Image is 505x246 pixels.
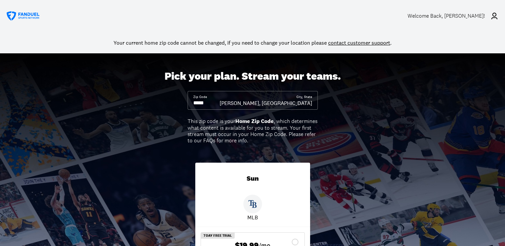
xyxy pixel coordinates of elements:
div: This zip code is your , which determines what content is available for you to stream. Your first ... [188,118,318,144]
div: 7 Day Free Trial [201,233,235,239]
div: Your current home zip code cannot be changed, if you need to change your location please . [113,39,392,47]
div: Pick your plan. Stream your teams. [165,70,341,83]
div: Welcome Back , [PERSON_NAME]! [408,13,485,19]
div: [PERSON_NAME], [GEOGRAPHIC_DATA] [220,99,312,107]
b: Home Zip Code [235,118,274,125]
div: City, State [296,95,312,99]
a: Welcome Back, [PERSON_NAME]! [408,7,498,25]
img: Rays [248,200,257,208]
div: Zip Code [193,95,207,99]
p: MLB [247,213,258,221]
div: Sun [195,163,310,195]
a: contact customer support [328,39,390,46]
